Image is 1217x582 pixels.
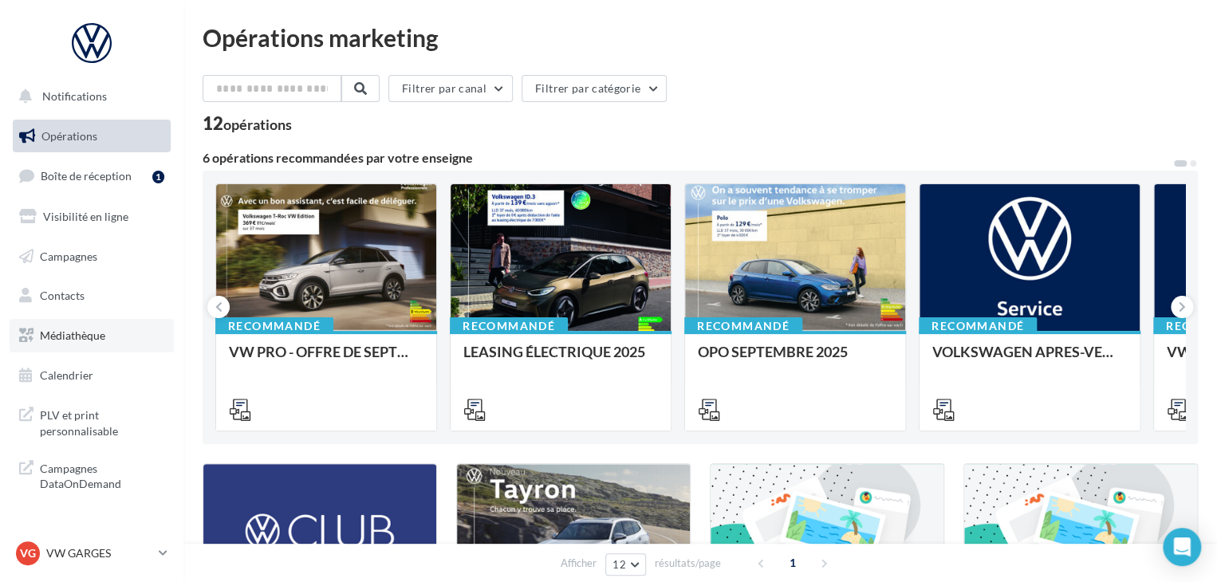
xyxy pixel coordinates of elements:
span: PLV et print personnalisable [40,404,164,438]
a: Visibilité en ligne [10,200,174,234]
a: Contacts [10,279,174,313]
p: VW GARGES [46,545,152,561]
div: OPO SEPTEMBRE 2025 [698,344,892,376]
span: VG [20,545,36,561]
div: VW PRO - OFFRE DE SEPTEMBRE 25 [229,344,423,376]
button: Filtrer par canal [388,75,513,102]
span: Campagnes [40,249,97,262]
a: Campagnes [10,240,174,273]
a: PLV et print personnalisable [10,398,174,445]
span: Boîte de réception [41,169,132,183]
img: website_grey.svg [26,41,38,54]
div: Domaine [84,94,123,104]
span: Calendrier [40,368,93,382]
div: LEASING ÉLECTRIQUE 2025 [463,344,658,376]
span: Notifications [42,89,107,103]
div: Domaine: [DOMAIN_NAME] [41,41,180,54]
div: 12 [203,115,292,132]
a: Campagnes DataOnDemand [10,451,174,498]
div: Recommandé [450,317,568,335]
img: tab_domain_overview_orange.svg [66,92,79,105]
div: 1 [152,171,164,183]
div: v 4.0.25 [45,26,78,38]
div: Recommandé [919,317,1037,335]
button: Notifications [10,80,167,113]
div: VOLKSWAGEN APRES-VENTE [932,344,1127,376]
button: Filtrer par catégorie [522,75,667,102]
img: logo_orange.svg [26,26,38,38]
span: 12 [612,558,626,571]
a: Calendrier [10,359,174,392]
div: opérations [223,117,292,132]
div: Recommandé [215,317,333,335]
button: 12 [605,553,646,576]
span: résultats/page [655,556,721,571]
span: Contacts [40,289,85,302]
a: Opérations [10,120,174,153]
span: Visibilité en ligne [43,210,128,223]
a: Médiathèque [10,319,174,352]
div: 6 opérations recommandées par votre enseigne [203,151,1172,164]
div: Recommandé [684,317,802,335]
span: Médiathèque [40,328,105,342]
a: Boîte de réception1 [10,159,174,193]
span: Campagnes DataOnDemand [40,458,164,492]
div: Open Intercom Messenger [1163,528,1201,566]
span: Afficher [561,556,597,571]
img: tab_keywords_by_traffic_grey.svg [183,92,196,105]
a: VG VW GARGES [13,538,171,568]
div: Opérations marketing [203,26,1198,49]
span: Opérations [41,129,97,143]
div: Mots-clés [201,94,241,104]
span: 1 [780,550,805,576]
